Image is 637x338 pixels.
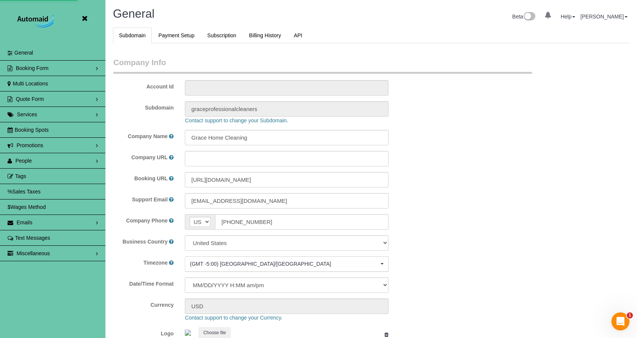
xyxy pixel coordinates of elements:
[113,57,532,74] legend: Company Info
[132,196,168,203] label: Support Email
[17,111,37,117] span: Services
[15,173,26,179] span: Tags
[16,96,44,102] span: Quote Form
[185,330,191,336] img: 527e65277370bc3c29bcc4cff424822faca5be19.png
[131,154,168,161] label: Company URL
[185,256,389,272] button: (GMT -5:00) [GEOGRAPHIC_DATA]/[GEOGRAPHIC_DATA]
[15,158,32,164] span: People
[13,81,48,87] span: Multi Locations
[108,80,179,90] label: Account Id
[179,314,609,321] div: Contact support to change your Currency.
[627,312,633,318] span: 1
[16,65,49,71] span: Booking Form
[143,259,168,266] label: Timezone
[185,256,389,272] ol: Choose Timezone
[113,7,154,20] span: General
[561,14,575,20] a: Help
[201,27,242,43] a: Subscription
[126,217,168,224] label: Company Phone
[512,14,536,20] a: Beta
[17,250,50,256] span: Miscellaneous
[113,27,152,43] a: Subdomain
[152,27,201,43] a: Payment Setup
[108,101,179,111] label: Subdomain
[12,189,40,195] span: Sales Taxes
[134,175,168,182] label: Booking URL
[243,27,287,43] a: Billing History
[581,14,628,20] a: [PERSON_NAME]
[14,50,33,56] span: General
[523,12,535,22] img: New interface
[17,142,43,148] span: Promotions
[108,327,179,337] label: Logo
[179,117,609,124] div: Contact support to change your Subdomain.
[123,238,168,245] label: Business Country
[13,13,60,30] img: Automaid Logo
[190,260,379,268] span: (GMT -5:00) [GEOGRAPHIC_DATA]/[GEOGRAPHIC_DATA]
[128,132,168,140] label: Company Name
[17,219,32,225] span: Emails
[611,312,629,330] iframe: Intercom live chat
[11,204,46,210] span: Wages Method
[15,235,50,241] span: Text Messages
[288,27,308,43] a: API
[108,277,179,288] label: Date/Time Format
[108,298,179,309] label: Currency
[15,127,49,133] span: Booking Spots
[215,214,389,230] input: Phone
